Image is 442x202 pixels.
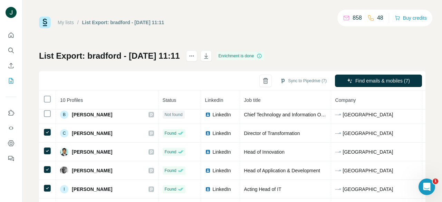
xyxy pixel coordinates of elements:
[165,167,176,174] span: Found
[205,112,211,117] img: LinkedIn logo
[353,14,362,22] p: 858
[343,186,393,193] span: [GEOGRAPHIC_DATA]
[335,186,341,192] img: company-logo
[60,129,68,137] div: C
[343,111,393,118] span: [GEOGRAPHIC_DATA]
[165,186,176,192] span: Found
[165,112,183,118] span: Not found
[60,166,68,175] img: Avatar
[72,130,112,137] span: [PERSON_NAME]
[355,77,410,84] span: Find emails & mobiles (7)
[205,186,211,192] img: LinkedIn logo
[377,14,383,22] p: 48
[244,168,320,173] span: Head of Application & Development
[165,130,176,136] span: Found
[72,186,112,193] span: [PERSON_NAME]
[39,17,51,28] img: Surfe Logo
[6,29,17,41] button: Quick start
[343,148,393,155] span: [GEOGRAPHIC_DATA]
[72,111,112,118] span: [PERSON_NAME]
[6,107,17,119] button: Use Surfe on LinkedIn
[343,167,393,174] span: [GEOGRAPHIC_DATA]
[39,50,180,61] h1: List Export: bradford - [DATE] 11:11
[213,148,231,155] span: LinkedIn
[6,7,17,18] img: Avatar
[213,130,231,137] span: LinkedIn
[335,131,341,136] img: company-logo
[6,122,17,134] button: Use Surfe API
[77,19,79,26] li: /
[244,97,261,103] span: Job title
[60,110,68,119] div: B
[82,19,164,26] div: List Export: bradford - [DATE] 11:11
[6,44,17,57] button: Search
[213,167,231,174] span: LinkedIn
[6,152,17,165] button: Feedback
[72,167,112,174] span: [PERSON_NAME]
[244,186,281,192] span: Acting Head of IT
[335,112,341,117] img: company-logo
[213,111,231,118] span: LinkedIn
[6,75,17,87] button: My lists
[213,186,231,193] span: LinkedIn
[419,179,435,195] iframe: Intercom live chat
[244,131,300,136] span: Director of Transformation
[186,50,197,61] button: actions
[335,149,341,155] img: company-logo
[6,59,17,72] button: Enrich CSV
[72,148,112,155] span: [PERSON_NAME]
[335,75,422,87] button: Find emails & mobiles (7)
[60,97,83,103] span: 10 Profiles
[60,148,68,156] img: Avatar
[395,13,427,23] button: Buy credits
[6,137,17,150] button: Dashboard
[335,168,341,173] img: company-logo
[433,179,438,184] span: 1
[163,97,176,103] span: Status
[205,97,223,103] span: LinkedIn
[244,149,285,155] span: Head of Innovation
[275,76,331,86] button: Sync to Pipedrive (7)
[244,112,331,117] span: Chief Technology and Information Officer
[217,52,265,60] div: Enrichment is done
[58,20,74,25] a: My lists
[335,97,356,103] span: Company
[165,149,176,155] span: Found
[343,130,393,137] span: [GEOGRAPHIC_DATA]
[60,185,68,193] div: I
[205,131,211,136] img: LinkedIn logo
[205,168,211,173] img: LinkedIn logo
[205,149,211,155] img: LinkedIn logo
